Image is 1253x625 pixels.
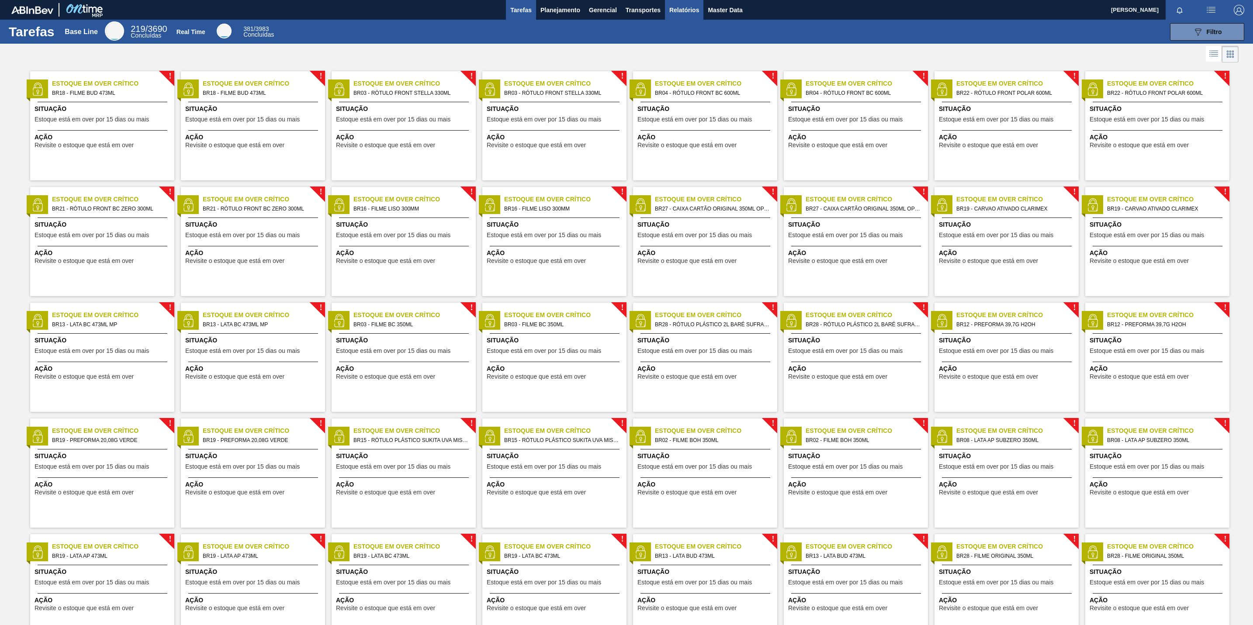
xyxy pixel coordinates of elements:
[336,452,474,461] span: Situação
[1090,116,1204,123] span: Estoque está em over por 15 dias ou mais
[332,314,346,327] img: status
[956,320,1072,329] span: BR12 - PREFORMA 39,7G H2OH
[504,311,626,320] span: Estoque em Over Crítico
[336,220,474,229] span: Situação
[669,5,699,15] span: Relatórios
[487,373,586,380] span: Revisite o estoque que está em over
[52,551,167,561] span: BR19 - LATA AP 473ML
[182,83,195,96] img: status
[1107,195,1229,204] span: Estoque em Over Crítico
[35,463,149,470] span: Estoque está em over por 15 dias ou mais
[487,348,601,354] span: Estoque está em over por 15 dias ou mais
[939,373,1038,380] span: Revisite o estoque que está em over
[935,198,948,211] img: status
[353,204,469,214] span: BR16 - FILME LISO 300MM
[336,463,450,470] span: Estoque está em over por 15 dias ou mais
[806,551,921,561] span: BR13 - LATA BUD 473ML
[470,304,473,311] span: !
[52,542,174,551] span: Estoque em Over Crítico
[182,430,195,443] img: status
[487,336,624,345] span: Situação
[169,73,171,79] span: !
[319,536,322,542] span: !
[487,116,601,123] span: Estoque está em over por 15 dias ou mais
[1107,320,1222,329] span: BR12 - PREFORMA 39,7G H2OH
[52,204,167,214] span: BR21 - RÓTULO FRONT BC ZERO 300ML
[1107,204,1222,214] span: BR19 - CARVAO ATIVADO CLARIMEX
[185,249,323,258] span: Ação
[185,116,300,123] span: Estoque está em over por 15 dias ou mais
[939,133,1076,142] span: Ação
[785,546,798,559] img: status
[185,373,284,380] span: Revisite o estoque que está em over
[31,314,44,327] img: status
[487,249,624,258] span: Ação
[788,463,903,470] span: Estoque está em over por 15 dias ou mais
[185,336,323,345] span: Situação
[785,83,798,96] img: status
[788,133,926,142] span: Ação
[504,426,626,435] span: Estoque em Over Crítico
[634,198,647,211] img: status
[655,79,777,88] span: Estoque em Over Crítico
[637,133,775,142] span: Ação
[353,426,476,435] span: Estoque em Over Crítico
[336,133,474,142] span: Ação
[956,542,1079,551] span: Estoque em Over Crítico
[336,480,474,489] span: Ação
[31,546,44,559] img: status
[1107,88,1222,98] span: BR22 - RÓTULO FRONT POLAR 600ML
[634,314,647,327] img: status
[470,420,473,427] span: !
[1170,23,1244,41] button: Filtro
[956,195,1079,204] span: Estoque em Over Crítico
[35,142,134,148] span: Revisite o estoque que está em over
[939,220,1076,229] span: Situação
[169,304,171,311] span: !
[487,258,586,264] span: Revisite o estoque que está em over
[788,452,926,461] span: Situação
[788,220,926,229] span: Situação
[35,364,172,373] span: Ação
[785,430,798,443] img: status
[1107,426,1229,435] span: Estoque em Over Crítico
[637,220,775,229] span: Situação
[35,373,134,380] span: Revisite o estoque que está em over
[1090,232,1204,238] span: Estoque está em over por 15 dias ou mais
[336,364,474,373] span: Ação
[788,116,903,123] span: Estoque está em over por 15 dias ou mais
[1090,480,1227,489] span: Ação
[336,116,450,123] span: Estoque está em over por 15 dias ou mais
[634,546,647,559] img: status
[655,435,770,445] span: BR02 - FILME BOH 350ML
[1086,430,1099,443] img: status
[655,542,777,551] span: Estoque em Over Crítico
[956,204,1072,214] span: BR19 - CARVAO ATIVADO CLARIMEX
[1234,5,1244,15] img: Logout
[35,232,149,238] span: Estoque está em over por 15 dias ou mais
[1224,536,1226,542] span: !
[31,83,44,96] img: status
[637,489,737,496] span: Revisite o estoque que está em over
[185,364,323,373] span: Ação
[504,204,620,214] span: BR16 - FILME LISO 300MM
[483,546,496,559] img: status
[169,189,171,195] span: !
[353,311,476,320] span: Estoque em Over Crítico
[1107,311,1229,320] span: Estoque em Over Crítico
[336,348,450,354] span: Estoque está em over por 15 dias ou mais
[353,79,476,88] span: Estoque em Over Crítico
[336,489,435,496] span: Revisite o estoque que está em over
[922,304,925,311] span: !
[1224,420,1226,427] span: !
[788,364,926,373] span: Ação
[483,430,496,443] img: status
[1224,304,1226,311] span: !
[637,373,737,380] span: Revisite o estoque que está em over
[621,536,623,542] span: !
[1090,463,1204,470] span: Estoque está em over por 15 dias ou mais
[621,73,623,79] span: !
[1073,304,1076,311] span: !
[203,320,318,329] span: BR13 - LATA BC 473ML MP
[1090,373,1189,380] span: Revisite o estoque que está em over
